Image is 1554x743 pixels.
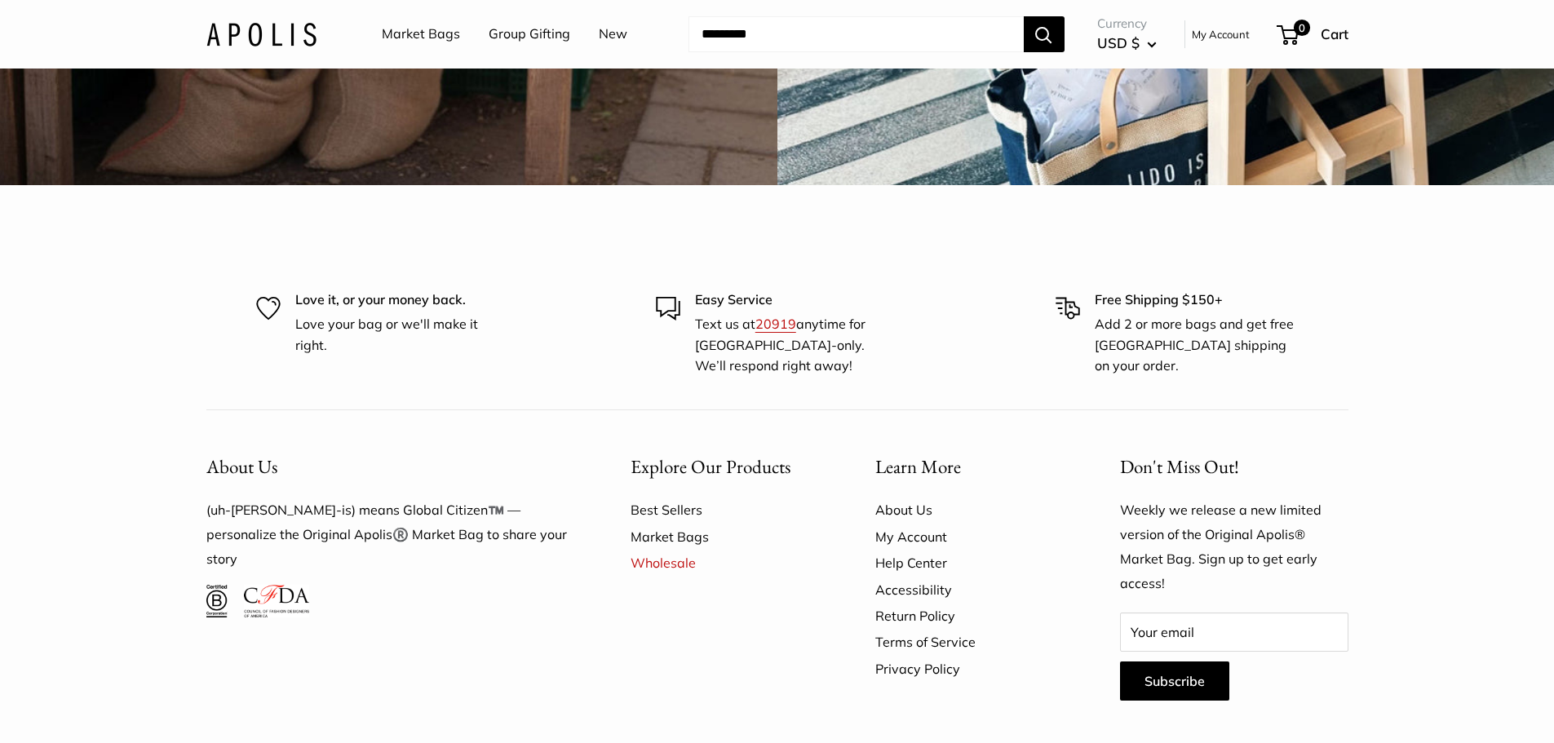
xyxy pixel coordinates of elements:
a: Return Policy [875,603,1063,629]
p: Love your bag or we'll make it right. [295,314,499,356]
button: Subscribe [1120,661,1229,701]
span: USD $ [1097,34,1140,51]
span: About Us [206,454,277,479]
a: My Account [1192,24,1250,44]
a: Market Bags [382,22,460,46]
a: Terms of Service [875,629,1063,655]
a: Group Gifting [489,22,570,46]
a: 0 Cart [1278,21,1348,47]
a: Market Bags [631,524,818,550]
a: My Account [875,524,1063,550]
a: Privacy Policy [875,656,1063,682]
button: USD $ [1097,30,1157,56]
span: Cart [1321,25,1348,42]
img: Council of Fashion Designers of America Member [244,585,308,617]
p: Easy Service [695,290,899,311]
span: Explore Our Products [631,454,790,479]
p: Add 2 or more bags and get free [GEOGRAPHIC_DATA] shipping on your order. [1095,314,1299,377]
input: Search... [688,16,1024,52]
span: Learn More [875,454,961,479]
p: (uh-[PERSON_NAME]-is) means Global Citizen™️ — personalize the Original Apolis®️ Market Bag to sh... [206,498,573,572]
img: Certified B Corporation [206,585,228,617]
p: Text us at anytime for [GEOGRAPHIC_DATA]-only. We’ll respond right away! [695,314,899,377]
span: Currency [1097,12,1157,35]
p: Free Shipping $150+ [1095,290,1299,311]
img: Apolis [206,22,317,46]
a: 20919 [755,316,796,332]
button: Learn More [875,451,1063,483]
a: New [599,22,627,46]
span: 0 [1293,20,1309,36]
button: Search [1024,16,1065,52]
button: Explore Our Products [631,451,818,483]
a: Accessibility [875,577,1063,603]
p: Don't Miss Out! [1120,451,1348,483]
a: Wholesale [631,550,818,576]
a: Best Sellers [631,497,818,523]
button: About Us [206,451,573,483]
p: Love it, or your money back. [295,290,499,311]
p: Weekly we release a new limited version of the Original Apolis® Market Bag. Sign up to get early ... [1120,498,1348,596]
a: About Us [875,497,1063,523]
a: Help Center [875,550,1063,576]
